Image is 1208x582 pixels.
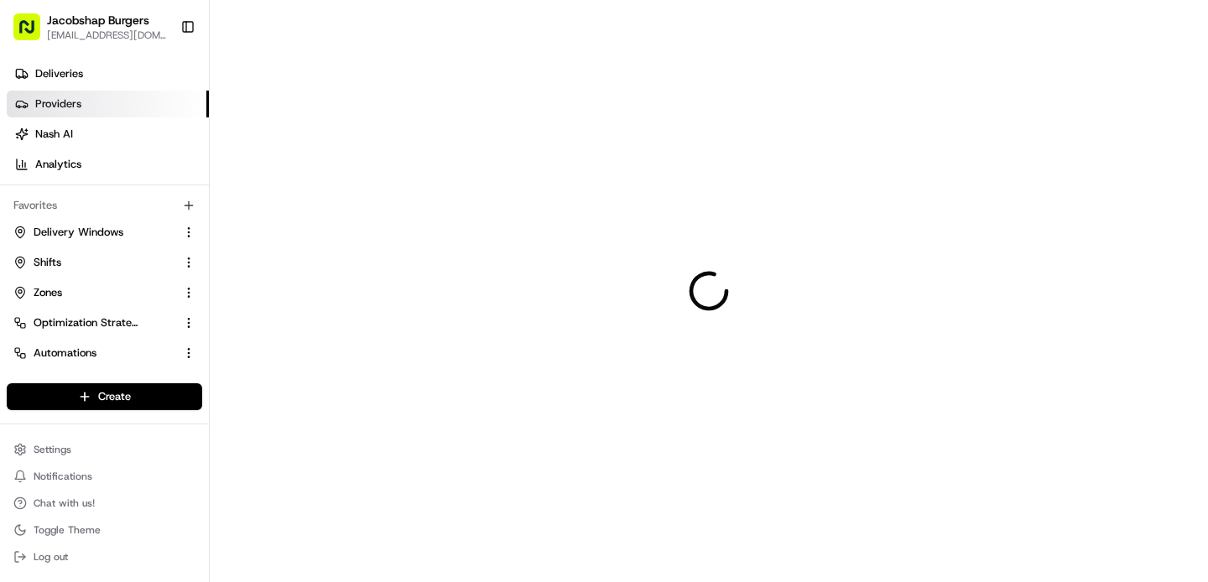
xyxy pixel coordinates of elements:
a: Automations [13,346,175,361]
button: Optimization Strategy [7,309,202,336]
span: [DATE] [235,260,269,273]
a: 📗Knowledge Base [10,323,135,353]
button: Jacobshap Burgers [47,12,149,29]
a: Nash AI [7,121,209,148]
button: Automations [7,340,202,366]
input: Clear [44,108,277,126]
div: Past conversations [17,218,112,231]
a: Delivery Windows [13,225,175,240]
a: Providers [7,91,209,117]
span: API Documentation [159,330,269,346]
span: Deliveries [35,66,83,81]
span: Providers [35,96,81,112]
span: Log out [34,550,68,564]
button: [EMAIL_ADDRESS][DOMAIN_NAME] [47,29,167,42]
span: Toggle Theme [34,523,101,537]
button: Log out [7,545,202,569]
span: Analytics [35,157,81,172]
button: Toggle Theme [7,518,202,542]
span: • [226,260,232,273]
span: Nash AI [35,127,73,142]
img: 1736555255976-a54dd68f-1ca7-489b-9aae-adbdc363a1c4 [34,261,47,274]
a: 💻API Documentation [135,323,276,353]
button: Shifts [7,249,202,276]
button: Settings [7,438,202,461]
a: Analytics [7,151,209,178]
a: Powered byPylon [118,370,203,383]
button: Chat with us! [7,491,202,515]
div: We're available if you need us! [75,177,231,190]
a: Optimization Strategy [13,315,175,330]
img: 1736555255976-a54dd68f-1ca7-489b-9aae-adbdc363a1c4 [17,160,47,190]
span: Pylon [167,371,203,383]
img: Nash [17,17,50,50]
img: 1727276513143-84d647e1-66c0-4f92-a045-3c9f9f5dfd92 [35,160,65,190]
span: Automations [34,346,96,361]
span: Shifts [34,255,61,270]
button: Notifications [7,465,202,488]
button: Delivery Windows [7,219,202,246]
div: Favorites [7,192,202,219]
a: Shifts [13,255,175,270]
div: Start new chat [75,160,275,177]
span: Settings [34,443,71,456]
button: Jacobshap Burgers[EMAIL_ADDRESS][DOMAIN_NAME] [7,7,174,47]
span: Optimization Strategy [34,315,139,330]
p: Welcome 👋 [17,67,305,94]
span: Zones [34,285,62,300]
button: See all [260,215,305,235]
button: Create [7,383,202,410]
a: Zones [13,285,175,300]
span: Create [98,389,131,404]
span: Delivery Windows [34,225,123,240]
span: Notifications [34,470,92,483]
a: Deliveries [7,60,209,87]
div: 📗 [17,331,30,345]
div: 💻 [142,331,155,345]
img: Joana Marie Avellanoza [17,244,44,271]
span: Knowledge Base [34,330,128,346]
button: Start new chat [285,165,305,185]
span: Chat with us! [34,496,95,510]
button: Zones [7,279,202,306]
span: [PERSON_NAME] [PERSON_NAME] [52,260,222,273]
